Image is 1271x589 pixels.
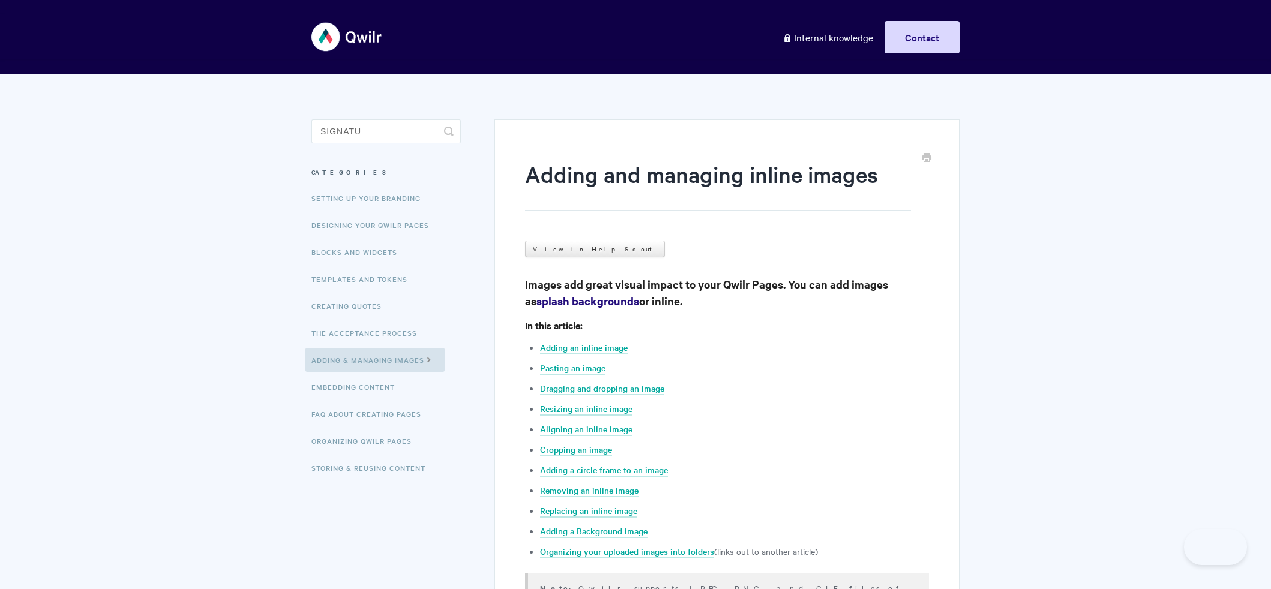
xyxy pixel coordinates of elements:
a: Replacing an inline image [540,504,637,518]
li: (links out to another article) [540,544,929,558]
a: Print this Article [922,152,931,165]
a: Storing & Reusing Content [311,456,434,480]
a: Setting up your Branding [311,186,430,210]
a: Aligning an inline image [540,423,632,436]
a: Blocks and Widgets [311,240,406,264]
a: Contact [885,21,960,53]
a: Adding & Managing Images [305,348,445,372]
a: Adding an inline image [540,341,628,354]
a: Pasting an image [540,362,605,375]
input: Search [311,119,461,143]
h3: Images add great visual impact to your Qwilr Pages. You can add images as or inline. [525,276,929,309]
a: Adding a Background image [540,525,648,538]
a: Organizing Qwilr Pages [311,429,421,453]
a: Designing Your Qwilr Pages [311,213,438,237]
a: Embedding Content [311,375,404,399]
img: Qwilr Help Center [311,14,383,59]
strong: In this article: [525,318,583,332]
iframe: Toggle Customer Support [1184,529,1247,565]
a: FAQ About Creating Pages [311,402,430,426]
a: Adding a circle frame to an image [540,464,668,477]
a: View in Help Scout [525,241,665,257]
a: Organizing your uploaded images into folders [540,545,714,558]
a: Templates and Tokens [311,267,416,291]
h3: Categories [311,161,461,183]
a: Removing an inline image [540,484,639,497]
a: Creating Quotes [311,294,391,318]
a: splash backgrounds [536,293,639,308]
a: Dragging and dropping an image [540,382,664,395]
a: Internal knowledge [774,21,882,53]
a: The Acceptance Process [311,321,426,345]
a: Cropping an image [540,443,612,456]
h1: Adding and managing inline images [525,159,911,211]
a: Resizing an inline image [540,402,632,416]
